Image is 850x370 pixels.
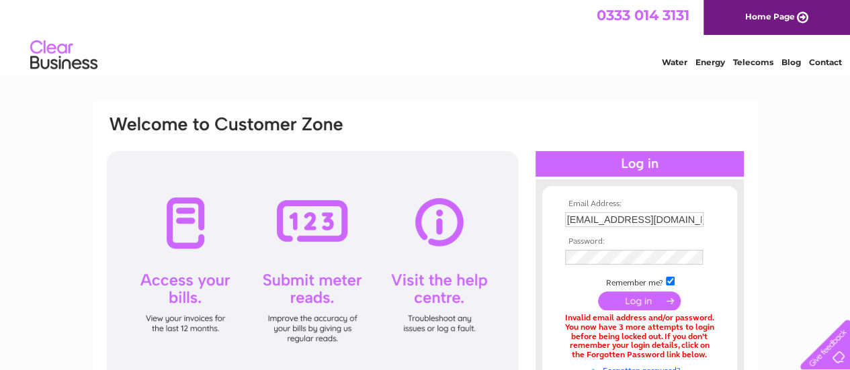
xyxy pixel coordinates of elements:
td: Remember me? [562,275,718,288]
a: 0333 014 3131 [597,7,689,24]
a: Water [662,57,687,67]
a: Blog [781,57,801,67]
a: Telecoms [733,57,773,67]
th: Email Address: [562,199,718,209]
input: Submit [598,291,681,310]
div: Invalid email address and/or password. You now have 3 more attempts to login before being locked ... [565,314,714,360]
a: Energy [695,57,725,67]
th: Password: [562,237,718,246]
div: Clear Business is a trading name of Verastar Limited (registered in [GEOGRAPHIC_DATA] No. 3667643... [108,7,743,65]
img: logo.png [30,35,98,76]
a: Contact [809,57,842,67]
